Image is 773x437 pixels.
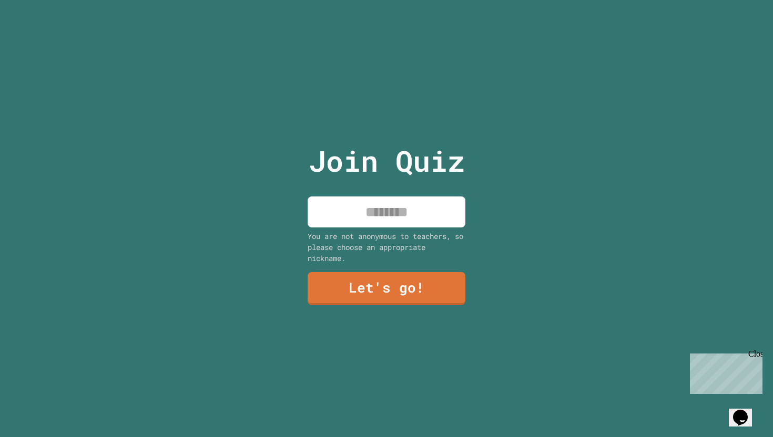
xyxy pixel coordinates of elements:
[686,349,762,394] iframe: chat widget
[308,231,465,264] div: You are not anonymous to teachers, so please choose an appropriate nickname.
[4,4,73,67] div: Chat with us now!Close
[308,272,465,305] a: Let's go!
[309,139,465,183] p: Join Quiz
[729,395,762,426] iframe: chat widget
